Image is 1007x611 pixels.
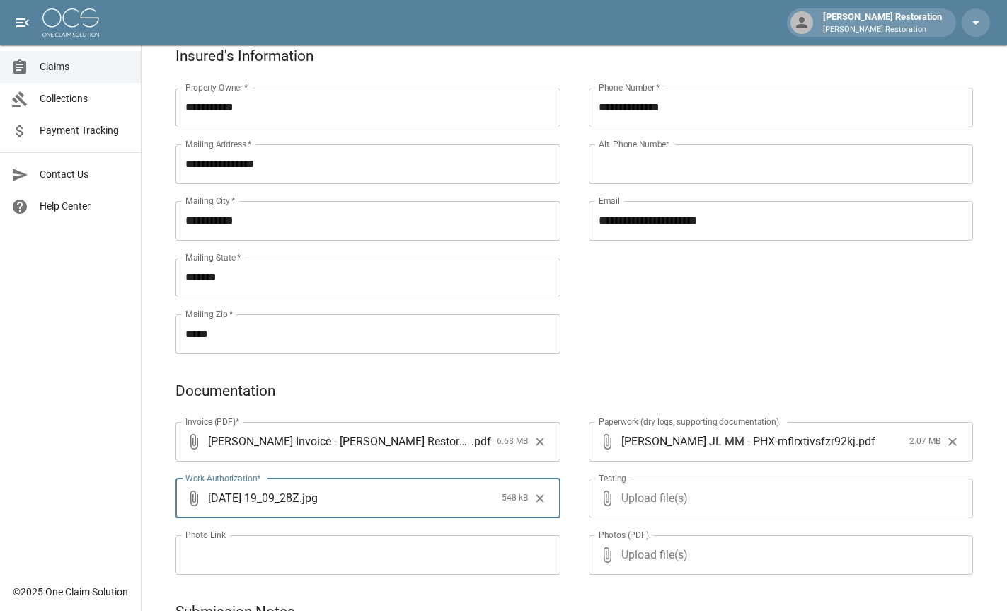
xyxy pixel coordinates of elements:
span: [PERSON_NAME] Invoice - [PERSON_NAME] Restoration - PHX [208,433,471,450]
span: Help Center [40,199,130,214]
span: Claims [40,59,130,74]
span: [PERSON_NAME] JL MM - PHX-mflrxtivsfzr92kj [621,433,856,450]
img: ocs-logo-white-transparent.png [42,8,99,37]
span: . pdf [471,433,491,450]
div: [PERSON_NAME] Restoration [817,10,948,35]
label: Photos (PDF) [599,529,649,541]
span: . jpg [299,490,318,506]
span: . pdf [856,433,875,450]
button: Clear [529,431,551,452]
span: 548 kB [502,491,528,506]
label: Alt. Phone Number [599,138,669,150]
span: 2.07 MB [909,435,940,449]
span: Collections [40,91,130,106]
span: 6.68 MB [497,435,528,449]
span: Upload file(s) [621,535,936,575]
label: Photo Link [185,529,226,541]
label: Invoice (PDF)* [185,416,240,428]
label: Mailing State [185,251,241,263]
label: Property Owner [185,81,248,93]
label: Phone Number [599,81,660,93]
button: Clear [942,431,963,452]
span: [DATE] 19_09_28Z [208,490,299,506]
label: Email [599,195,620,207]
label: Testing [599,472,626,484]
div: © 2025 One Claim Solution [13,585,128,599]
label: Mailing Address [185,138,251,150]
label: Paperwork (dry logs, supporting documentation) [599,416,779,428]
label: Mailing City [185,195,236,207]
label: Work Authorization* [185,472,261,484]
p: [PERSON_NAME] Restoration [823,24,942,36]
span: Contact Us [40,167,130,182]
span: Upload file(s) [621,479,936,518]
button: open drawer [8,8,37,37]
button: Clear [529,488,551,509]
span: Payment Tracking [40,123,130,138]
label: Mailing Zip [185,308,234,320]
